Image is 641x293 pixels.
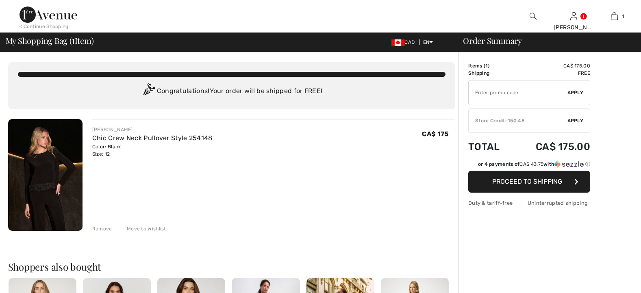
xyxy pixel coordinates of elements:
div: Store Credit: 150.48 [469,117,567,124]
span: EN [423,39,433,45]
button: Proceed to Shipping [468,171,590,193]
span: Proceed to Shipping [492,178,562,185]
img: My Info [570,11,577,21]
img: Chic Crew Neck Pullover Style 254148 [8,119,83,231]
span: CA$ 175 [422,130,448,138]
div: Congratulations! Your order will be shipped for FREE! [18,83,445,100]
span: My Shopping Bag ( Item) [6,37,94,45]
img: 1ère Avenue [20,7,77,23]
span: 1 [72,35,75,45]
div: Duty & tariff-free | Uninterrupted shipping [468,199,590,207]
a: Chic Crew Neck Pullover Style 254148 [92,134,213,142]
span: CAD [391,39,418,45]
img: My Bag [611,11,618,21]
a: 1 [594,11,634,21]
div: < Continue Shopping [20,23,69,30]
span: 1 [485,63,488,69]
div: [PERSON_NAME] [554,23,593,32]
img: search the website [530,11,537,21]
div: Color: Black Size: 12 [92,143,213,158]
td: Total [468,133,513,161]
div: Move to Wishlist [120,225,166,232]
img: Sezzle [554,161,584,168]
span: Apply [567,89,584,96]
h2: Shoppers also bought [8,262,455,271]
div: or 4 payments of with [478,161,590,168]
div: Remove [92,225,112,232]
td: Free [513,69,590,77]
img: Canadian Dollar [391,39,404,46]
span: CA$ 43.75 [519,161,543,167]
span: 1 [622,13,624,20]
input: Promo code [469,80,567,105]
td: Items ( ) [468,62,513,69]
td: CA$ 175.00 [513,62,590,69]
img: Congratulation2.svg [141,83,157,100]
a: Sign In [570,12,577,20]
div: Order Summary [453,37,636,45]
td: CA$ 175.00 [513,133,590,161]
div: [PERSON_NAME] [92,126,213,133]
td: Shipping [468,69,513,77]
div: or 4 payments ofCA$ 43.75withSezzle Click to learn more about Sezzle [468,161,590,171]
span: Apply [567,117,584,124]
